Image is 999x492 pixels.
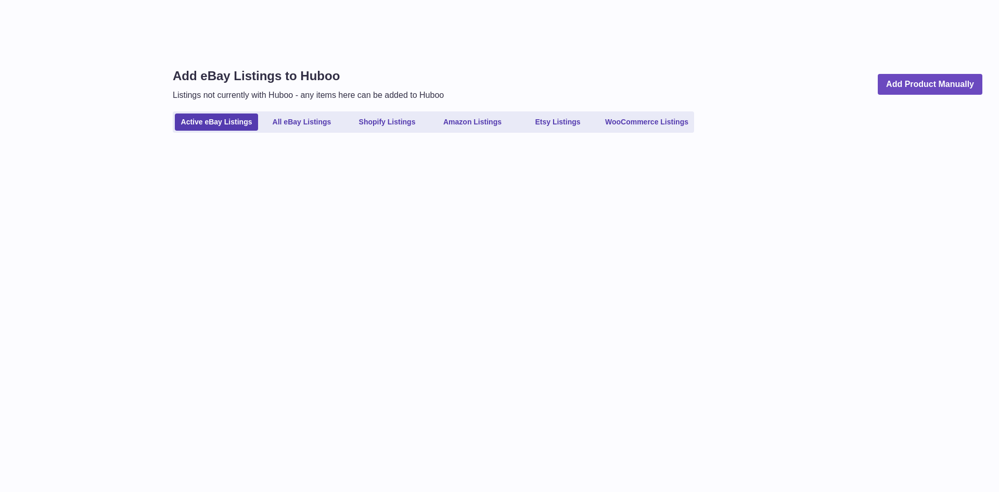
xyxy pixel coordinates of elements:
a: Etsy Listings [516,113,599,131]
h1: Add eBay Listings to Huboo [173,68,444,84]
a: Shopify Listings [345,113,429,131]
a: All eBay Listings [260,113,343,131]
a: Add Product Manually [878,74,982,95]
a: Active eBay Listings [175,113,258,131]
p: Listings not currently with Huboo - any items here can be added to Huboo [173,90,444,101]
a: WooCommerce Listings [601,113,692,131]
a: Amazon Listings [431,113,514,131]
